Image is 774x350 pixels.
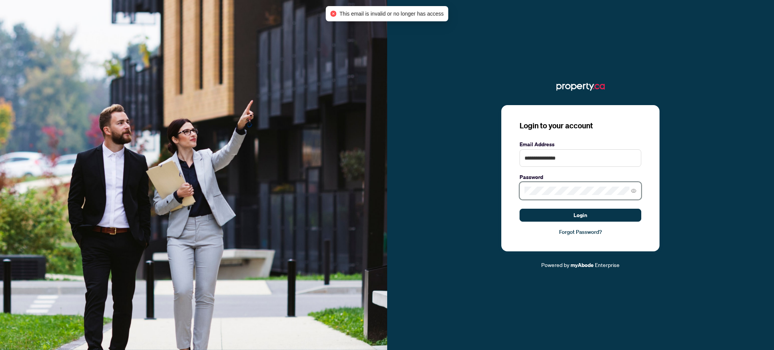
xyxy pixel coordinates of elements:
[520,140,641,149] label: Email Address
[331,11,337,17] span: close-circle
[631,188,636,193] span: eye
[574,209,587,221] span: Login
[571,261,594,269] a: myAbode
[520,209,641,222] button: Login
[556,81,605,93] img: ma-logo
[520,173,641,181] label: Password
[541,261,569,268] span: Powered by
[520,120,641,131] h3: Login to your account
[595,261,620,268] span: Enterprise
[520,228,641,236] a: Forgot Password?
[340,10,444,18] span: This email is invalid or no longer has access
